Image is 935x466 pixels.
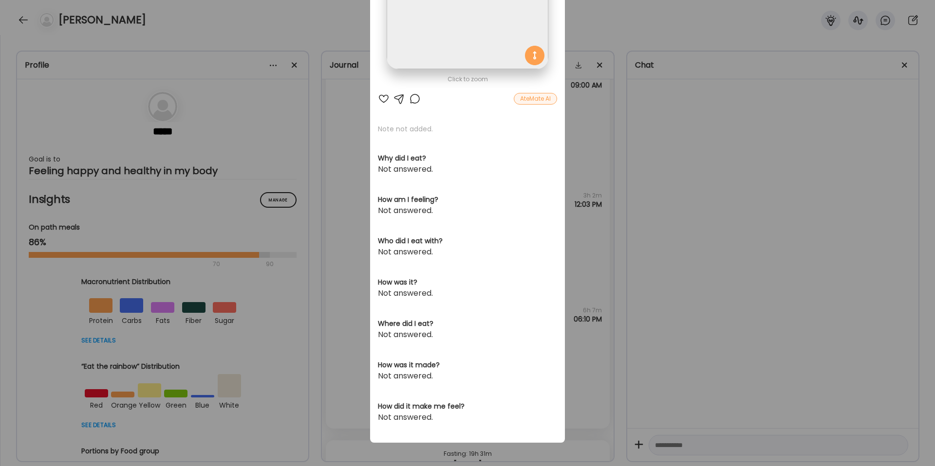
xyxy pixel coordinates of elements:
div: Not answered. [378,329,557,341]
div: AteMate AI [514,93,557,105]
h3: Where did I eat? [378,319,557,329]
p: Note not added. [378,124,557,134]
div: Not answered. [378,163,557,175]
div: Not answered. [378,205,557,216]
h3: Why did I eat? [378,153,557,163]
h3: How am I feeling? [378,195,557,205]
div: Not answered. [378,370,557,382]
h3: How did it make me feel? [378,401,557,412]
div: Not answered. [378,287,557,299]
div: Not answered. [378,412,557,423]
h3: How was it? [378,277,557,287]
h3: How was it made? [378,360,557,370]
h3: Who did I eat with? [378,236,557,246]
div: Click to zoom [378,73,557,85]
div: Not answered. [378,246,557,258]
